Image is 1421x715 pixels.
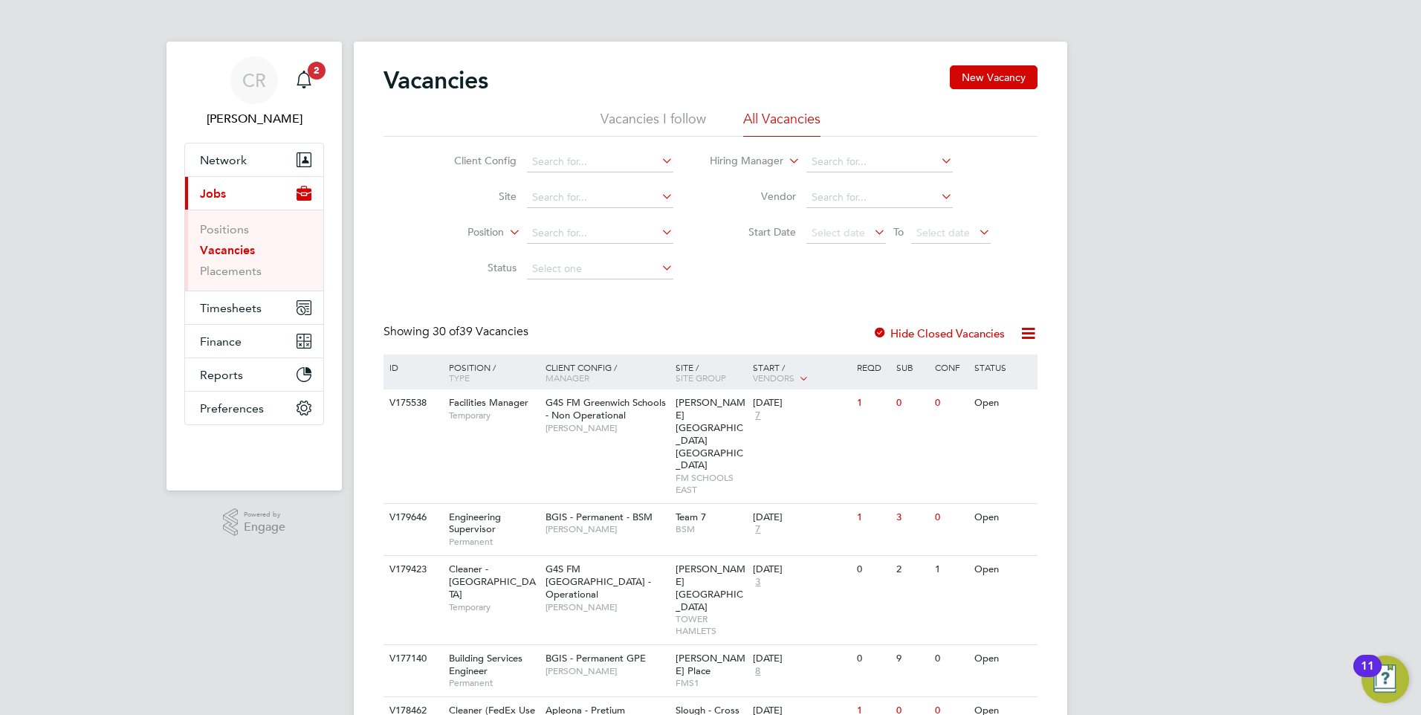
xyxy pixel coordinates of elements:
[971,645,1035,673] div: Open
[710,190,796,203] label: Vendor
[386,556,438,583] div: V179423
[853,645,892,673] div: 0
[289,56,319,104] a: 2
[873,326,1005,340] label: Hide Closed Vacancies
[893,556,931,583] div: 2
[527,223,673,244] input: Search for...
[449,410,538,421] span: Temporary
[971,389,1035,417] div: Open
[386,504,438,531] div: V179646
[931,645,970,673] div: 0
[185,440,324,464] img: fastbook-logo-retina.png
[386,389,438,417] div: V175538
[676,396,745,471] span: [PERSON_NAME][GEOGRAPHIC_DATA] [GEOGRAPHIC_DATA]
[753,372,794,384] span: Vendors
[546,652,646,664] span: BGIS - Permanent GPE
[185,210,323,291] div: Jobs
[743,110,820,137] li: All Vacancies
[950,65,1038,89] button: New Vacancy
[185,143,323,176] button: Network
[931,355,970,380] div: Conf
[753,665,763,678] span: 8
[200,222,249,236] a: Positions
[853,504,892,531] div: 1
[200,187,226,201] span: Jobs
[386,355,438,380] div: ID
[449,652,522,677] span: Building Services Engineer
[200,243,255,257] a: Vacancies
[546,523,668,535] span: [PERSON_NAME]
[601,110,706,137] li: Vacancies I follow
[676,563,745,613] span: [PERSON_NAME][GEOGRAPHIC_DATA]
[185,358,323,391] button: Reports
[893,645,931,673] div: 9
[676,677,746,689] span: FMS1
[931,504,970,531] div: 0
[753,523,763,536] span: 7
[433,324,528,339] span: 39 Vacancies
[200,368,243,382] span: Reports
[676,523,746,535] span: BSM
[753,410,763,422] span: 7
[242,71,266,90] span: CR
[971,504,1035,531] div: Open
[308,62,326,80] span: 2
[184,110,324,128] span: Catherine Rowland
[853,556,892,583] div: 0
[383,324,531,340] div: Showing
[527,259,673,279] input: Select one
[931,556,970,583] div: 1
[806,152,953,172] input: Search for...
[753,653,849,665] div: [DATE]
[418,225,504,240] label: Position
[449,536,538,548] span: Permanent
[893,389,931,417] div: 0
[916,226,970,239] span: Select date
[223,508,286,537] a: Powered byEngage
[546,665,668,677] span: [PERSON_NAME]
[753,563,849,576] div: [DATE]
[244,508,285,521] span: Powered by
[931,389,970,417] div: 0
[386,645,438,673] div: V177140
[449,372,470,384] span: Type
[672,355,750,390] div: Site /
[200,264,262,278] a: Placements
[185,291,323,324] button: Timesheets
[542,355,672,390] div: Client Config /
[166,42,342,491] nav: Main navigation
[449,511,501,536] span: Engineering Supervisor
[546,563,651,601] span: G4S FM [GEOGRAPHIC_DATA] - Operational
[185,325,323,357] button: Finance
[753,576,763,589] span: 3
[431,154,517,167] label: Client Config
[449,396,528,409] span: Facilities Manager
[244,521,285,534] span: Engage
[546,511,653,523] span: BGIS - Permanent - BSM
[893,355,931,380] div: Sub
[200,301,262,315] span: Timesheets
[200,334,242,349] span: Finance
[1361,666,1374,685] div: 11
[431,190,517,203] label: Site
[676,613,746,636] span: TOWER HAMLETS
[546,372,589,384] span: Manager
[527,152,673,172] input: Search for...
[749,355,853,392] div: Start /
[676,652,745,677] span: [PERSON_NAME] Place
[676,472,746,495] span: FM SCHOOLS EAST
[527,187,673,208] input: Search for...
[433,324,459,339] span: 30 of
[971,556,1035,583] div: Open
[812,226,865,239] span: Select date
[184,440,324,464] a: Go to home page
[383,65,488,95] h2: Vacancies
[185,177,323,210] button: Jobs
[449,601,538,613] span: Temporary
[893,504,931,531] div: 3
[753,511,849,524] div: [DATE]
[184,56,324,128] a: CR[PERSON_NAME]
[438,355,542,390] div: Position /
[546,601,668,613] span: [PERSON_NAME]
[676,372,726,384] span: Site Group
